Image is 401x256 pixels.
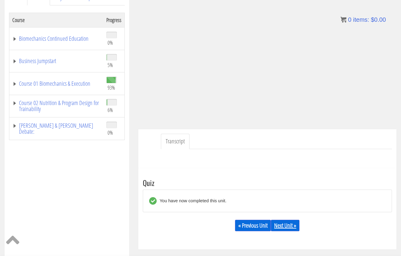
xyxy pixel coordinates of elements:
img: icon11.png [340,17,346,23]
span: 0% [108,129,113,136]
span: 0% [108,39,113,46]
span: items: [353,16,369,23]
a: « Previous Unit [235,220,271,231]
a: Next Unit » [271,220,299,231]
div: You have now completed this unit. [157,197,227,205]
a: 0 items: $0.00 [340,16,386,23]
span: 93% [108,84,115,91]
span: 5% [108,62,113,68]
th: Progress [103,13,125,27]
th: Course [9,13,103,27]
a: Business Jumpstart [12,58,100,64]
span: 0 [348,16,351,23]
a: [PERSON_NAME] & [PERSON_NAME] Debate: [12,123,100,135]
bdi: 0.00 [371,16,386,23]
h3: Quiz [143,179,392,187]
a: Course 02 Nutrition & Program Design for Trainability [12,100,100,112]
span: $ [371,16,374,23]
span: 6% [108,107,113,113]
a: Transcript [161,134,190,149]
a: Course 01 Biomechanics & Execution [12,81,100,87]
a: Biomechanics Continued Education [12,36,100,42]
